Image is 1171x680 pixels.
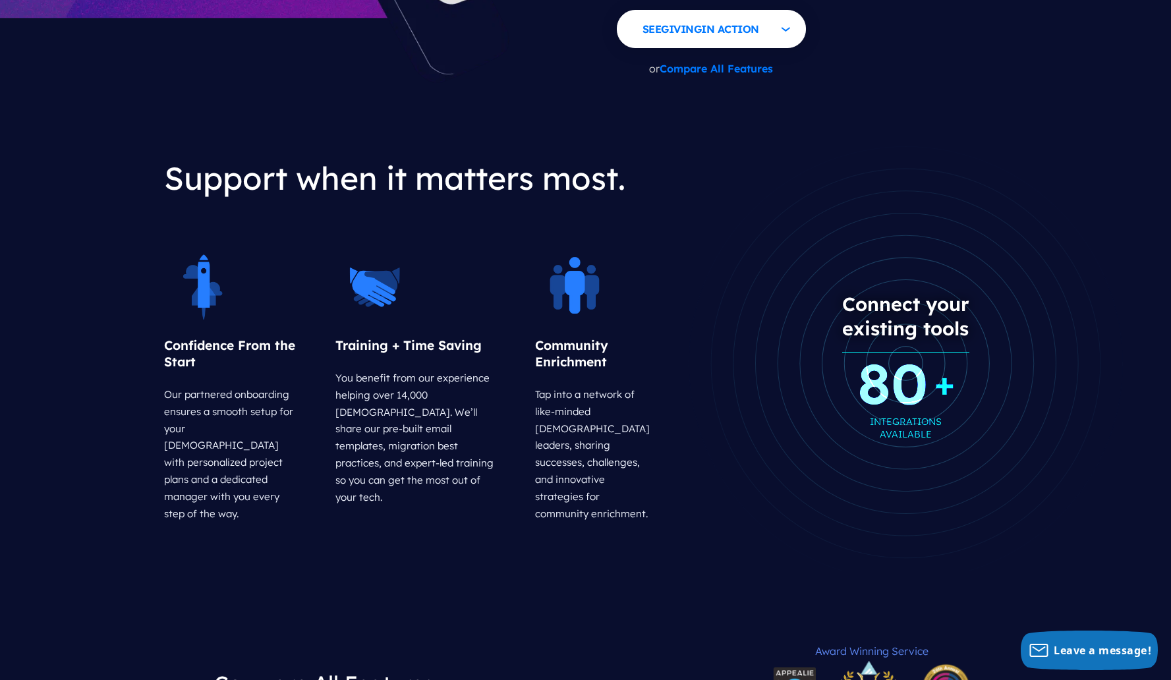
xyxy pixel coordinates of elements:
[164,327,296,381] h3: Confidence From the Start
[842,281,969,353] h3: Connect your existing tools
[164,248,243,327] img: pp-icon-launch.png
[660,62,773,75] a: Compare All Features
[164,149,670,208] h2: Support when it matters most.
[535,248,614,327] img: pp-icon-community.png
[1054,643,1151,658] span: Leave a message!
[335,248,414,327] img: pp-icon-partners.png
[857,372,955,446] h4: integrations available
[335,327,496,364] h3: Training + Time Saving
[535,327,650,381] h3: Community Enrichment
[1021,631,1158,670] button: Leave a message!
[535,381,650,528] p: Tap into a network of like-minded [DEMOGRAPHIC_DATA] leaders, sharing successes, challenges, and ...
[857,378,955,390] b: 80
[617,10,806,48] button: SeeGivingin Action
[617,54,806,84] p: or
[164,381,296,528] p: Our partnered onboarding ensures a smooth setup for your [DEMOGRAPHIC_DATA] with personalized pro...
[934,362,955,405] i: +
[661,22,701,36] span: Giving
[335,364,496,511] p: You benefit from our experience helping over 14,000 [DEMOGRAPHIC_DATA]. We’ll share our pre-built...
